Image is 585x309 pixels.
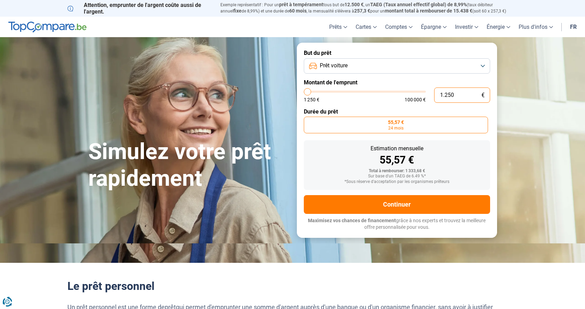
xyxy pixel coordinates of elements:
a: Prêts [325,17,351,37]
a: fr [566,17,581,37]
h2: Le prêt personnel [67,279,518,293]
label: Montant de l'emprunt [304,79,490,86]
span: 1 250 € [304,97,319,102]
span: fixe [233,8,242,14]
a: Investir [451,17,482,37]
span: prêt à tempérament [279,2,323,7]
a: Épargne [417,17,451,37]
span: 24 mois [388,126,404,130]
span: 12.500 € [344,2,364,7]
div: Estimation mensuelle [309,146,485,151]
a: Énergie [482,17,514,37]
h1: Simulez votre prêt rapidement [88,139,289,192]
div: *Sous réserve d'acceptation par les organismes prêteurs [309,179,485,184]
span: 257,3 € [354,8,370,14]
div: 55,57 € [309,155,485,165]
span: 55,57 € [388,120,404,125]
button: Continuer [304,195,490,214]
a: Cartes [351,17,381,37]
p: Attention, emprunter de l'argent coûte aussi de l'argent. [67,2,212,15]
div: Sur base d'un TAEG de 6.49 %* [309,174,485,179]
label: But du prêt [304,50,490,56]
span: 60 mois [289,8,307,14]
button: Prêt voiture [304,58,490,74]
span: € [481,92,485,98]
span: Maximisez vos chances de financement [308,218,396,223]
span: 100 000 € [405,97,426,102]
div: Total à rembourser: 1 333,68 € [309,169,485,174]
a: Plus d'infos [514,17,557,37]
a: Comptes [381,17,417,37]
label: Durée du prêt [304,108,490,115]
p: grâce à nos experts et trouvez la meilleure offre personnalisée pour vous. [304,217,490,231]
img: TopCompare [8,22,87,33]
span: Prêt voiture [320,62,348,69]
span: TAEG (Taux annuel effectif global) de 8,99% [370,2,467,7]
span: montant total à rembourser de 15.438 € [385,8,472,14]
p: Exemple représentatif : Pour un tous but de , un (taux débiteur annuel de 8,99%) et une durée de ... [220,2,518,14]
